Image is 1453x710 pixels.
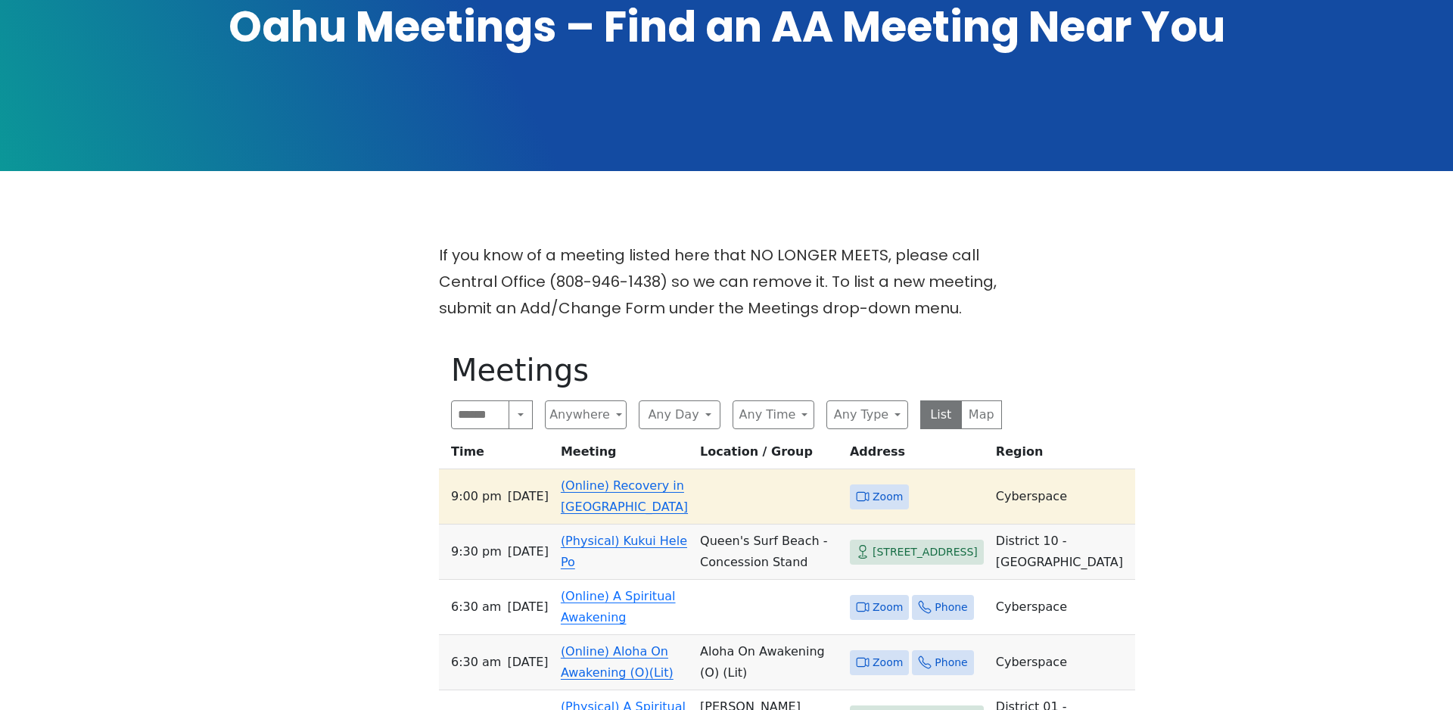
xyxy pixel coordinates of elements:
span: Phone [935,598,967,617]
p: If you know of a meeting listed here that NO LONGER MEETS, please call Central Office (808-946-14... [439,242,1014,322]
span: 6:30 AM [451,652,501,673]
span: [DATE] [508,541,549,562]
span: Zoom [873,598,903,617]
th: Meeting [555,441,694,469]
td: Cyberspace [990,635,1135,690]
span: [DATE] [508,486,549,507]
span: [STREET_ADDRESS] [873,543,978,562]
th: Address [844,441,990,469]
span: Phone [935,653,967,672]
h1: Meetings [451,352,1002,388]
button: Any Type [826,400,908,429]
span: Zoom [873,653,903,672]
th: Region [990,441,1135,469]
th: Location / Group [694,441,844,469]
span: 9:30 PM [451,541,502,562]
span: [DATE] [507,652,548,673]
a: (Online) A Spiritual Awakening [561,589,676,624]
button: Map [961,400,1003,429]
a: (Online) Recovery in [GEOGRAPHIC_DATA] [561,478,688,514]
span: 6:30 AM [451,596,501,618]
button: Any Day [639,400,720,429]
td: Cyberspace [990,469,1135,525]
th: Time [439,441,555,469]
button: List [920,400,962,429]
button: Any Time [733,400,814,429]
td: Aloha On Awakening (O) (Lit) [694,635,844,690]
td: Cyberspace [990,580,1135,635]
button: Search [509,400,533,429]
input: Search [451,400,509,429]
span: Zoom [873,487,903,506]
td: Queen's Surf Beach - Concession Stand [694,525,844,580]
span: [DATE] [507,596,548,618]
button: Anywhere [545,400,627,429]
a: (Online) Aloha On Awakening (O)(Lit) [561,644,674,680]
td: District 10 - [GEOGRAPHIC_DATA] [990,525,1135,580]
span: 9:00 PM [451,486,502,507]
a: (Physical) Kukui Hele Po [561,534,687,569]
